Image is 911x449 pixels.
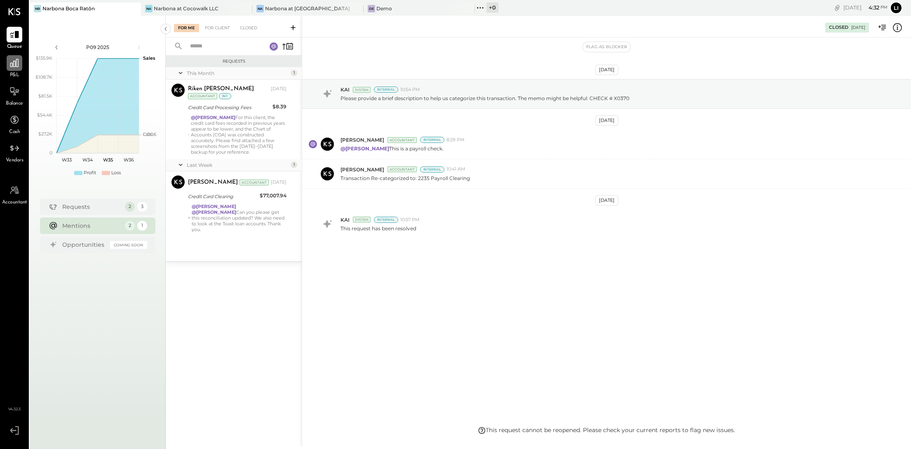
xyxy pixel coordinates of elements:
[192,209,236,215] strong: @[PERSON_NAME]
[374,87,398,93] div: Internal
[143,131,155,137] text: Labor
[9,129,20,136] span: Cash
[400,217,420,223] span: 10:57 PM
[260,192,286,200] div: $77,007.94
[62,241,106,249] div: Opportunities
[38,93,52,99] text: $81.5K
[2,199,27,206] span: Accountant
[42,5,95,12] div: Narbona Boca Ratōn
[291,161,297,168] div: 1
[10,72,19,79] span: P&L
[110,241,147,249] div: Coming Soon
[595,115,618,126] div: [DATE]
[192,203,236,209] strong: @[PERSON_NAME]
[400,87,420,93] span: 10:54 PM
[368,5,375,12] div: De
[103,157,113,163] text: W35
[123,157,134,163] text: W36
[36,55,52,61] text: $135.9K
[340,86,350,93] span: KAI
[291,70,297,76] div: 1
[376,5,392,12] div: Demo
[387,166,417,172] div: Accountant
[154,5,218,12] div: Narbona at Cocowalk LLC
[174,24,199,32] div: For Me
[446,137,465,143] span: 8:29 PM
[0,140,28,164] a: Vendors
[340,145,444,152] p: This is a payroll check.
[34,5,41,12] div: NB
[111,170,121,176] div: Loss
[145,5,153,12] div: Na
[340,216,350,223] span: KAI
[420,137,444,143] div: Internal
[63,44,133,51] div: P09 2025
[595,195,618,206] div: [DATE]
[188,103,270,112] div: Credit Card Processing Fees
[187,70,289,77] div: This Month
[0,84,28,108] a: Balance
[387,137,417,143] div: Accountant
[188,85,254,93] div: Riken [PERSON_NAME]
[340,175,470,182] p: Transaction Re-categorized to: 2235 Payroll Clearing
[62,203,121,211] div: Requests
[340,136,384,143] span: [PERSON_NAME]
[125,202,135,212] div: 2
[37,112,52,118] text: $54.4K
[843,4,888,12] div: [DATE]
[340,166,384,173] span: [PERSON_NAME]
[340,145,389,152] strong: @[PERSON_NAME]
[583,42,630,52] button: Flag as Blocker
[6,100,23,108] span: Balance
[188,192,257,201] div: Credit Card Clearing
[0,27,28,51] a: Queue
[486,2,498,13] div: + 0
[353,217,371,222] div: System
[84,170,96,176] div: Profit
[595,65,618,75] div: [DATE]
[256,5,264,12] div: Na
[191,115,286,155] div: For this client, the credit card fees recorded in previous years appear to be lower, and the Char...
[62,157,72,163] text: W33
[0,112,28,136] a: Cash
[188,93,217,99] div: Accountant
[191,115,235,120] strong: @[PERSON_NAME]
[219,93,231,99] div: int
[265,5,351,12] div: Narbona at [GEOGRAPHIC_DATA] LLC
[374,217,398,223] div: Internal
[201,24,234,32] div: For Client
[137,202,147,212] div: 3
[7,43,22,51] span: Queue
[170,58,298,64] div: Requests
[6,157,23,164] span: Vendors
[137,221,147,231] div: 1
[833,3,841,12] div: copy link
[239,180,269,185] div: Accountant
[82,157,93,163] text: W34
[829,24,848,31] div: Closed
[0,55,28,79] a: P&L
[188,178,238,187] div: [PERSON_NAME]
[49,150,52,156] text: 0
[125,221,135,231] div: 2
[420,166,444,173] div: Internal
[340,95,629,102] p: Please provide a brief description to help us categorize this transaction. The memo might be help...
[271,179,286,186] div: [DATE]
[143,55,155,61] text: Sales
[192,203,286,232] div: Can you please get this reconciliation updated? We also need to look at the Toast loan accounts. ...
[236,24,261,32] div: Closed
[271,86,286,92] div: [DATE]
[0,182,28,206] a: Accountant
[187,161,289,168] div: Last Week
[446,166,465,173] span: 10:41 AM
[890,1,903,14] button: Li
[62,222,121,230] div: Mentions
[38,131,52,137] text: $27.2K
[353,87,371,93] div: System
[340,225,416,232] p: This request has been resolved
[35,74,52,80] text: $108.7K
[851,25,865,30] div: [DATE]
[272,103,286,111] div: $8.39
